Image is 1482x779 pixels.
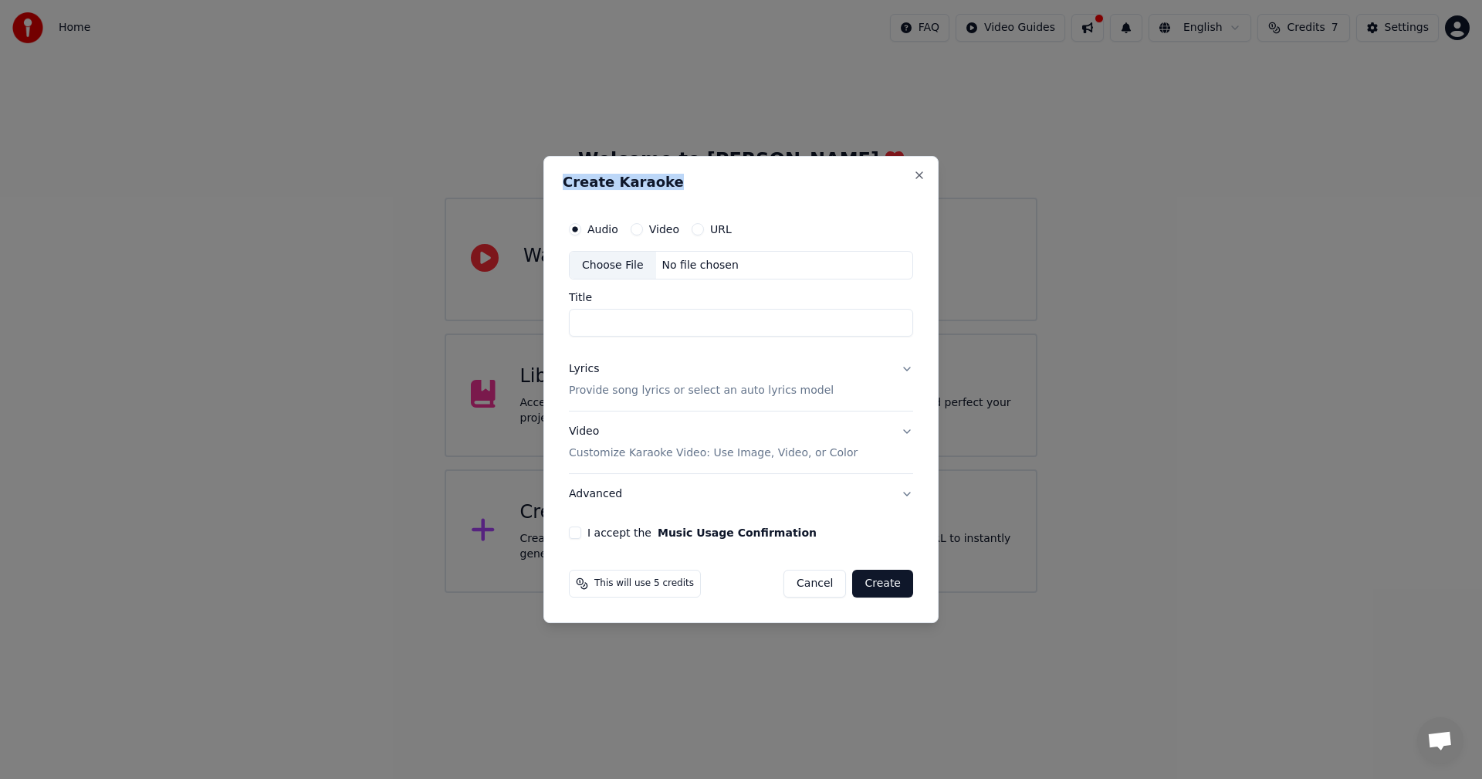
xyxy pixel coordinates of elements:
div: Choose File [570,252,656,279]
label: I accept the [587,527,817,538]
button: Cancel [783,570,846,598]
button: LyricsProvide song lyrics or select an auto lyrics model [569,350,913,412]
h2: Create Karaoke [563,175,919,189]
div: No file chosen [656,258,745,273]
p: Provide song lyrics or select an auto lyrics model [569,384,834,399]
div: Lyrics [569,362,599,378]
p: Customize Karaoke Video: Use Image, Video, or Color [569,445,858,461]
button: I accept the [658,527,817,538]
span: This will use 5 credits [594,577,694,590]
div: Video [569,425,858,462]
button: Create [852,570,913,598]
button: VideoCustomize Karaoke Video: Use Image, Video, or Color [569,412,913,474]
label: Title [569,293,913,303]
label: URL [710,224,732,235]
label: Video [649,224,679,235]
label: Audio [587,224,618,235]
button: Advanced [569,474,913,514]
